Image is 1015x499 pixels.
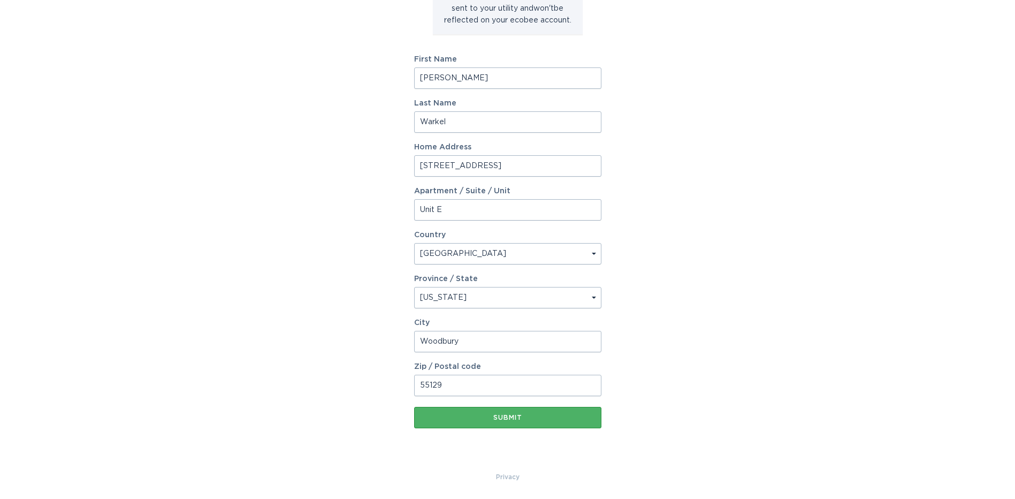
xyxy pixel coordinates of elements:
button: Submit [414,407,601,428]
label: Apartment / Suite / Unit [414,187,601,195]
label: Country [414,231,446,239]
div: Submit [419,414,596,421]
label: Province / State [414,275,478,283]
label: Zip / Postal code [414,363,601,371]
a: Privacy Policy & Terms of Use [496,471,520,483]
label: City [414,319,601,327]
label: Home Address [414,143,601,151]
label: First Name [414,56,601,63]
label: Last Name [414,100,601,107]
